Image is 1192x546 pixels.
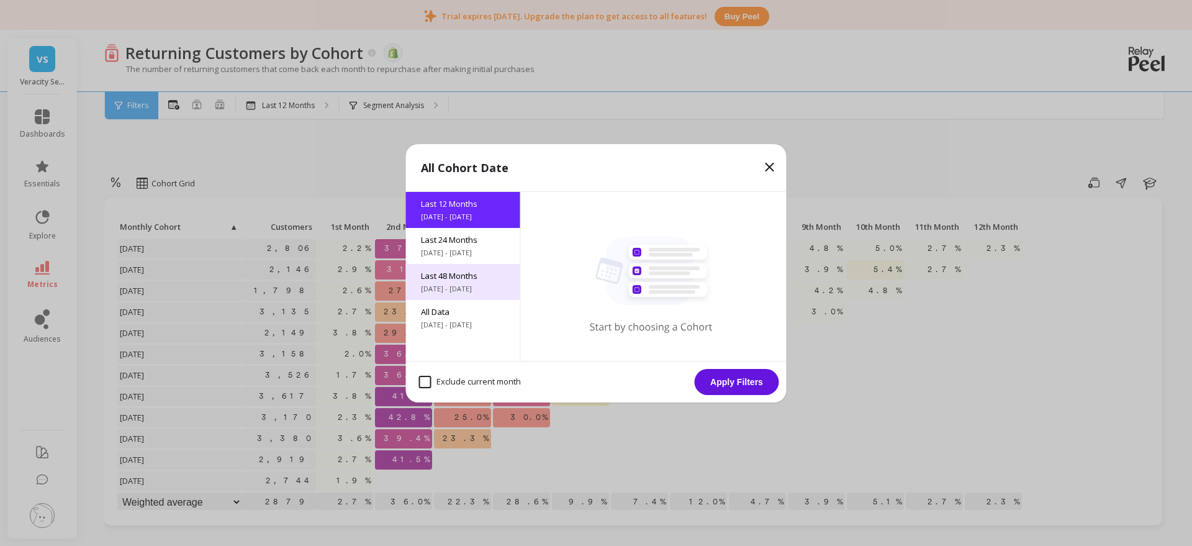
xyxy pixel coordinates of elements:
span: [DATE] - [DATE] [421,320,505,330]
span: [DATE] - [DATE] [421,248,505,258]
span: [DATE] - [DATE] [421,212,505,222]
span: Last 48 Months [421,270,505,281]
span: Last 12 Months [421,198,505,209]
span: All Data [421,306,505,317]
span: Last 24 Months [421,234,505,245]
span: [DATE] - [DATE] [421,284,505,294]
p: All Cohort Date [421,159,508,176]
span: Exclude current month [419,376,521,388]
button: Apply Filters [695,369,779,395]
